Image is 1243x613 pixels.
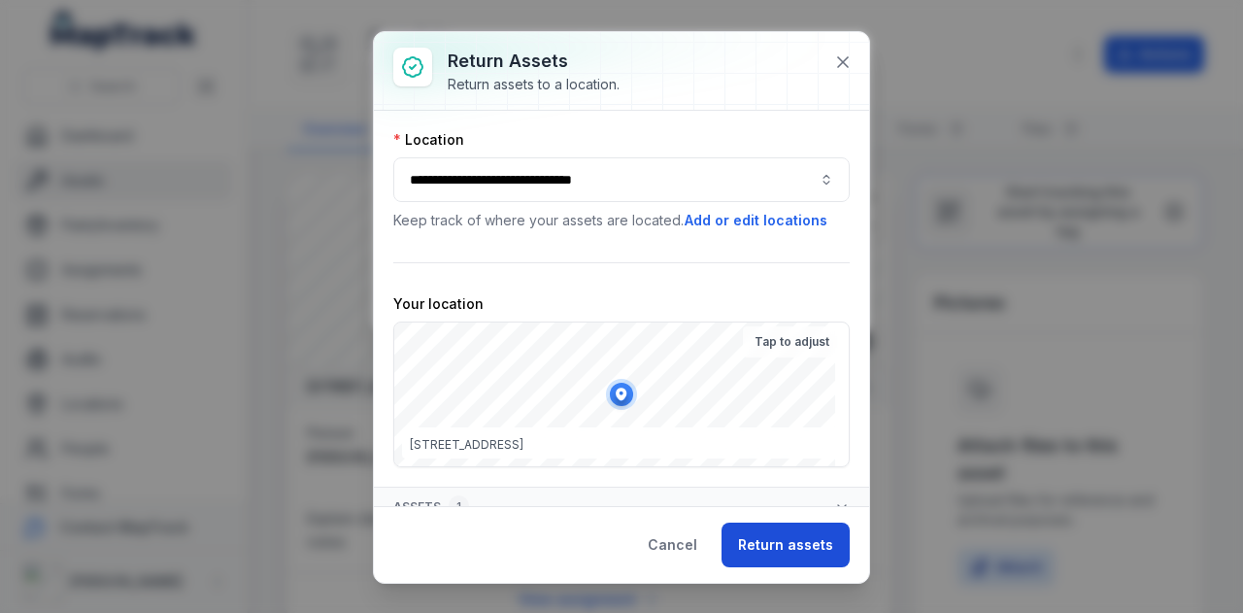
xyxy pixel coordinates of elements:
[448,48,620,75] h3: Return assets
[410,437,523,452] span: [STREET_ADDRESS]
[722,523,850,567] button: Return assets
[393,495,469,519] span: Assets
[393,294,484,314] label: Your location
[393,210,850,231] p: Keep track of where your assets are located.
[631,523,714,567] button: Cancel
[755,334,829,350] strong: Tap to adjust
[449,495,469,519] div: 1
[393,130,464,150] label: Location
[448,75,620,94] div: Return assets to a location.
[374,488,869,527] button: Assets1
[684,210,828,231] button: Add or edit locations
[394,323,835,467] canvas: Map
